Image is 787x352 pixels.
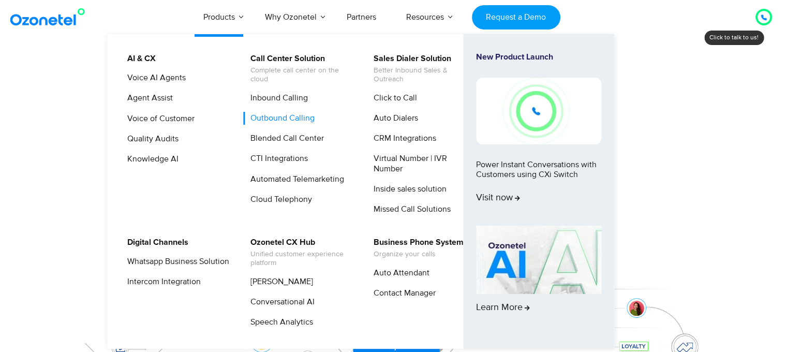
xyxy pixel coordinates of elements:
[367,287,437,300] a: Contact Manager
[367,152,477,175] a: Virtual Number | IVR Number
[476,78,601,144] img: New-Project-17.png
[121,92,174,105] a: Agent Assist
[472,5,560,30] a: Request a Demo
[244,316,315,329] a: Speech Analytics
[244,112,316,125] a: Outbound Calling
[244,52,354,85] a: Call Center SolutionComplete call center on the cloud
[121,52,157,65] a: AI & CX
[244,132,325,145] a: Blended Call Center
[244,92,309,105] a: Inbound Calling
[367,132,438,145] a: CRM Integrations
[244,193,314,206] a: Cloud Telephony
[70,143,717,154] div: Turn every conversation into a growth engine for your enterprise.
[374,66,476,84] span: Better Inbound Sales & Outreach
[367,92,419,105] a: Click to Call
[244,173,346,186] a: Automated Telemarketing
[121,153,180,166] a: Knowledge AI
[476,302,530,314] span: Learn More
[476,52,601,222] a: New Product LaunchPower Instant Conversations with Customers using CXi SwitchVisit now
[367,203,452,216] a: Missed Call Solutions
[367,112,420,125] a: Auto Dialers
[374,250,464,259] span: Organize your calls
[476,226,601,294] img: AI
[121,133,180,145] a: Quality Audits
[367,52,477,85] a: Sales Dialer SolutionBetter Inbound Sales & Outreach
[121,71,187,84] a: Voice AI Agents
[476,193,520,204] span: Visit now
[367,183,448,196] a: Inside sales solution
[70,93,717,142] div: Customer Experiences
[121,112,196,125] a: Voice of Customer
[367,267,431,280] a: Auto Attendant
[121,275,202,288] a: Intercom Integration
[121,255,231,268] a: Whatsapp Business Solution
[70,66,717,99] div: Orchestrate Intelligent
[250,250,352,268] span: Unified customer experience platform
[244,152,309,165] a: CTI Integrations
[244,296,316,309] a: Conversational AI
[244,236,354,269] a: Ozonetel CX HubUnified customer experience platform
[121,236,190,249] a: Digital Channels
[244,275,315,288] a: [PERSON_NAME]
[367,236,465,260] a: Business Phone SystemOrganize your calls
[476,226,601,331] a: Learn More
[250,66,352,84] span: Complete call center on the cloud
